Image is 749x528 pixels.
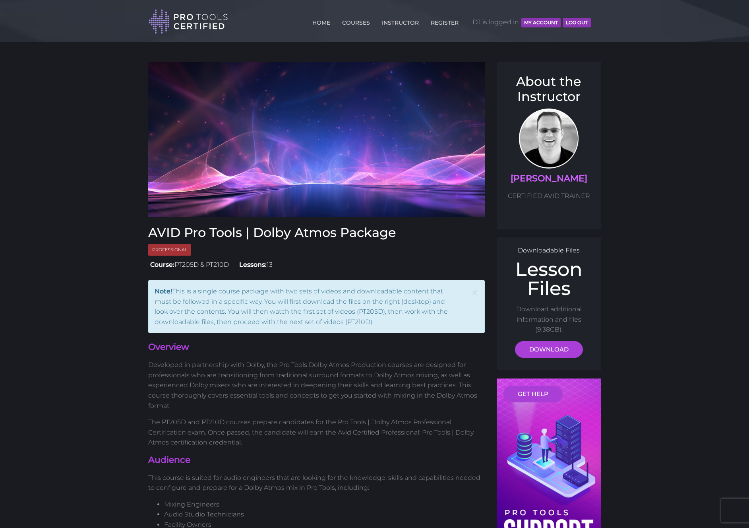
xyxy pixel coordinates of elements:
li: Mixing Engineers [164,499,485,510]
strong: Lessons: [239,261,267,268]
img: Pro Tools Certified Logo [149,9,228,35]
button: Log Out [563,18,590,27]
h3: About the Instructor [505,74,593,105]
a: HOME [310,15,332,27]
img: AVID Pro Tools Dolby Atmos [148,62,485,217]
li: Audio Studio Technicians [164,509,485,520]
h3: AVID Pro Tools | Dolby Atmos Package [148,225,485,240]
button: MY ACCOUNT [521,18,561,27]
span: PT205D & PT210D [148,261,229,268]
span: Professional [148,244,191,256]
img: Prof. Scott [519,109,579,169]
span: DJ is logged in [472,10,591,34]
strong: Note! [155,287,172,295]
div: This is a single course package with two sets of videos and downloadable content that must be fol... [148,280,485,333]
a: [PERSON_NAME] [511,173,587,184]
strong: Course: [150,261,174,268]
h2: Lesson Files [505,260,593,298]
p: Download additional information and files (9.38GB). [505,304,593,335]
p: The PT205D and PT210D courses prepare candidates for the Pro Tools | Dolby Atmos Professional Cer... [148,417,485,448]
a: DOWNLOAD [515,341,583,358]
a: REGISTER [429,15,461,27]
p: Developed in partnership with Dolby, the Pro Tools Dolby Atmos Production courses are designed fo... [148,360,485,411]
a: COURSES [340,15,372,27]
span: Downloadable Files [518,247,580,254]
p: This course is suited for audio engineers that are looking for the knowledge, skills and capabili... [148,473,485,493]
span: × [471,284,479,301]
h4: Audience [148,454,485,466]
a: INSTRUCTOR [380,15,421,27]
h4: Overview [148,341,485,353]
p: CERTIFIED AVID TRAINER [505,191,593,201]
a: GET HELP [503,386,563,402]
span: 13 [237,261,273,268]
button: Close [471,285,479,299]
